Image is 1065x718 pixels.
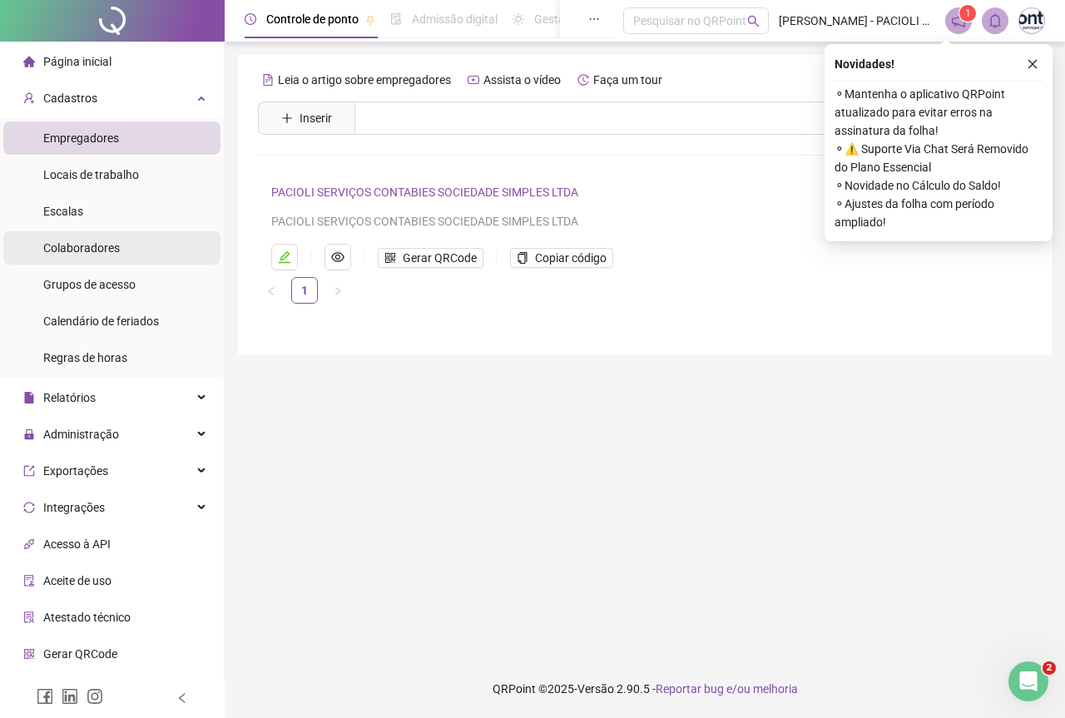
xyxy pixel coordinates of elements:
[534,12,618,26] span: Gestão de férias
[988,13,1003,28] span: bell
[292,278,317,303] a: 1
[43,55,111,68] span: Página inicial
[951,13,966,28] span: notification
[271,212,949,230] div: PACIOLI SERVIÇOS CONTABIES SOCIEDADE SIMPLES LTDA
[43,391,96,404] span: Relatórios
[403,249,477,267] span: Gerar QRCode
[291,277,318,304] li: 1
[176,692,188,704] span: left
[23,428,35,440] span: lock
[43,501,105,514] span: Integrações
[965,7,971,19] span: 1
[281,112,293,124] span: plus
[43,537,111,551] span: Acesso à API
[268,105,345,131] button: Inserir
[835,140,1043,176] span: ⚬ ⚠️ Suporte Via Chat Será Removido do Plano Essencial
[333,286,343,296] span: right
[43,611,131,624] span: Atestado técnico
[390,13,402,25] span: file-done
[43,241,120,255] span: Colaboradores
[266,12,359,26] span: Controle de ponto
[577,682,614,696] span: Versão
[43,314,159,328] span: Calendário de feriados
[278,250,291,264] span: edit
[365,15,375,25] span: pushpin
[378,248,483,268] button: Gerar QRCode
[510,248,613,268] button: Copiar código
[43,428,119,441] span: Administração
[43,464,108,478] span: Exportações
[43,647,117,661] span: Gerar QRCode
[535,249,607,267] span: Copiar código
[324,277,351,304] li: Próxima página
[23,465,35,477] span: export
[258,277,285,304] li: Página anterior
[37,688,53,705] span: facebook
[278,73,451,87] span: Leia o artigo sobre empregadores
[262,74,274,86] span: file-text
[225,660,1065,718] footer: QRPoint © 2025 - 2.90.5 -
[23,56,35,67] span: home
[87,688,103,705] span: instagram
[517,252,528,264] span: copy
[835,176,1043,195] span: ⚬ Novidade no Cálculo do Saldo!
[23,575,35,587] span: audit
[959,5,976,22] sup: 1
[245,13,256,25] span: clock-circle
[43,131,119,145] span: Empregadores
[23,392,35,404] span: file
[23,538,35,550] span: api
[23,92,35,104] span: user-add
[835,85,1043,140] span: ⚬ Mantenha o aplicativo QRPoint atualizado para evitar erros na assinatura da folha!
[43,168,139,181] span: Locais de trabalho
[835,195,1043,231] span: ⚬ Ajustes da folha com período ampliado!
[43,278,136,291] span: Grupos de acesso
[1008,661,1048,701] iframe: Intercom live chat
[588,13,600,25] span: ellipsis
[300,109,332,127] span: Inserir
[271,186,578,199] a: PACIOLI SERVIÇOS CONTABIES SOCIEDADE SIMPLES LTDA
[62,688,78,705] span: linkedin
[43,574,111,587] span: Aceite de uso
[43,205,83,218] span: Escalas
[577,74,589,86] span: history
[331,250,344,264] span: eye
[835,55,894,73] span: Novidades !
[23,502,35,513] span: sync
[1043,661,1056,675] span: 2
[1027,58,1038,70] span: close
[483,73,561,87] span: Assista o vídeo
[324,277,351,304] button: right
[513,13,524,25] span: sun
[43,351,127,364] span: Regras de horas
[384,252,396,264] span: qrcode
[23,612,35,623] span: solution
[23,648,35,660] span: qrcode
[747,15,760,27] span: search
[1019,8,1044,33] img: 82846
[43,92,97,105] span: Cadastros
[468,74,479,86] span: youtube
[593,73,662,87] span: Faça um tour
[779,12,935,30] span: [PERSON_NAME] - PACIOLI SERVIÇOS CONTÁBIEIS SOC SIMPLES
[258,277,285,304] button: left
[656,682,798,696] span: Reportar bug e/ou melhoria
[412,12,498,26] span: Admissão digital
[266,286,276,296] span: left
